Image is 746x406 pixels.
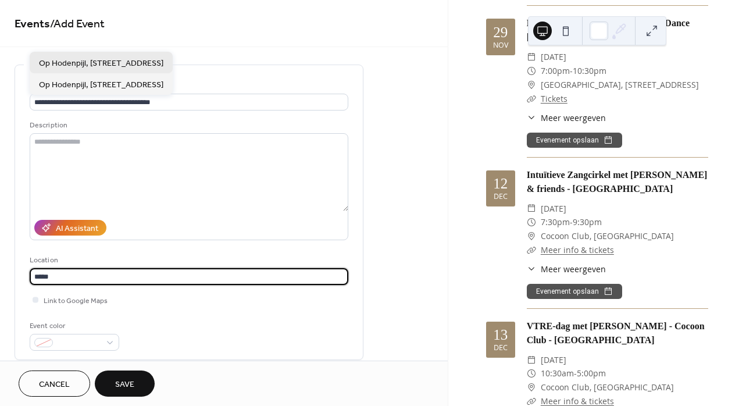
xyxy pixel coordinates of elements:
button: Evenement opslaan [527,284,622,299]
button: Evenement opslaan [527,133,622,148]
span: 7:30pm [541,215,570,229]
span: [DATE] [541,50,566,64]
span: / Add Event [50,13,105,35]
span: [GEOGRAPHIC_DATA], [STREET_ADDRESS] [541,78,699,92]
button: Cancel [19,371,90,397]
span: [DATE] [541,202,566,216]
span: Cocoon Club, [GEOGRAPHIC_DATA] [541,229,674,243]
span: Op Hodenpijl, [STREET_ADDRESS] [39,79,163,91]
div: ​ [527,353,536,367]
div: Title [30,80,346,92]
div: ​ [527,229,536,243]
span: 10:30pm [573,64,606,78]
div: ​ [527,202,536,216]
div: ​ [527,215,536,229]
span: - [574,366,577,380]
a: Events [15,13,50,35]
div: 12 [493,176,508,191]
div: ​ [527,366,536,380]
button: Save [95,371,155,397]
div: 13 [493,327,508,342]
span: Link to Google Maps [44,295,108,307]
span: Meer weergeven [541,263,606,275]
span: 5:00pm [577,366,606,380]
div: Location [30,254,346,266]
span: 9:30pm [573,215,602,229]
span: 10:30am [541,366,574,380]
div: ​ [527,243,536,257]
a: Dragonfly Dance Band @ Ecstatic Dance [GEOGRAPHIC_DATA] [527,18,690,42]
a: Tickets [541,93,567,104]
div: ​ [527,78,536,92]
div: Description [30,119,346,131]
span: Meer weergeven [541,112,606,124]
div: ​ [527,64,536,78]
div: ​ [527,112,536,124]
span: - [570,64,573,78]
div: nov [493,42,508,49]
a: VTRE-dag met [PERSON_NAME] - Cocoon Club - [GEOGRAPHIC_DATA] [527,321,705,345]
span: 7:00pm [541,64,570,78]
div: ​ [527,50,536,64]
span: Cocoon Club, [GEOGRAPHIC_DATA] [541,380,674,394]
a: Intuïtieve Zangcirkel met [PERSON_NAME] & friends - [GEOGRAPHIC_DATA] [527,170,708,194]
a: Meer info & tickets [541,244,614,255]
div: AI Assistant [56,223,98,235]
div: ​ [527,263,536,275]
div: ​ [527,380,536,394]
div: 29 [493,25,508,40]
span: Op Hodenpijl, [STREET_ADDRESS] [39,58,163,70]
div: dec [494,344,508,352]
div: dec [494,193,508,201]
div: ​ [527,92,536,106]
span: - [570,215,573,229]
span: Cancel [39,379,70,391]
button: AI Assistant [34,220,106,236]
span: Save [115,379,134,391]
button: ​Meer weergeven [527,263,606,275]
button: ​Meer weergeven [527,112,606,124]
span: [DATE] [541,353,566,367]
div: Event color [30,320,117,332]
